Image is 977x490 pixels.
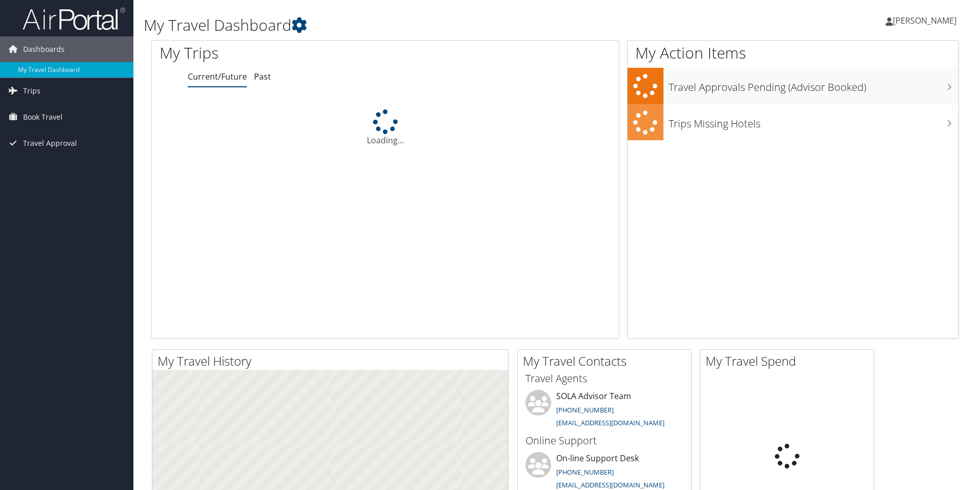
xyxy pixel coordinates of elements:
h3: Travel Approvals Pending (Advisor Booked) [669,75,959,95]
a: [PERSON_NAME] [886,5,967,36]
h3: Trips Missing Hotels [669,111,959,131]
span: Book Travel [23,104,63,130]
div: Loading... [152,109,619,146]
span: Trips [23,78,41,104]
img: airportal-logo.png [23,7,125,31]
h3: Online Support [525,434,683,448]
span: Travel Approval [23,130,77,156]
a: Trips Missing Hotels [628,104,959,141]
a: Travel Approvals Pending (Advisor Booked) [628,68,959,104]
h1: My Trips [160,42,417,64]
a: Past [254,71,271,82]
span: [PERSON_NAME] [893,15,956,26]
h1: My Travel Dashboard [144,14,692,36]
h1: My Action Items [628,42,959,64]
a: Current/Future [188,71,247,82]
h2: My Travel Spend [706,352,874,370]
span: Dashboards [23,36,65,62]
h2: My Travel History [158,352,508,370]
a: [PHONE_NUMBER] [556,467,614,477]
h2: My Travel Contacts [523,352,691,370]
a: [EMAIL_ADDRESS][DOMAIN_NAME] [556,480,665,489]
a: [PHONE_NUMBER] [556,405,614,414]
li: SOLA Advisor Team [520,390,689,432]
h3: Travel Agents [525,371,683,386]
a: [EMAIL_ADDRESS][DOMAIN_NAME] [556,418,665,427]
